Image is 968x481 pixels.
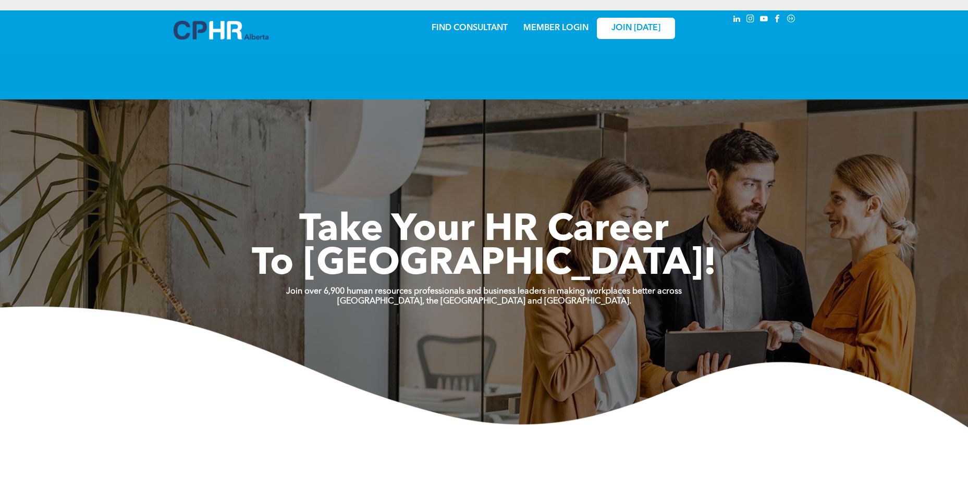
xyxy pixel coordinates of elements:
span: JOIN [DATE] [611,23,660,33]
strong: [GEOGRAPHIC_DATA], the [GEOGRAPHIC_DATA] and [GEOGRAPHIC_DATA]. [337,297,631,306]
a: linkedin [731,13,743,27]
strong: Join over 6,900 human resources professionals and business leaders in making workplaces better ac... [286,287,682,296]
span: To [GEOGRAPHIC_DATA]! [252,246,717,283]
img: A blue and white logo for cp alberta [174,21,268,40]
a: MEMBER LOGIN [523,24,589,32]
span: Take Your HR Career [299,212,669,249]
a: facebook [772,13,783,27]
a: youtube [758,13,770,27]
a: JOIN [DATE] [597,18,675,39]
a: instagram [745,13,756,27]
a: Social network [786,13,797,27]
a: FIND CONSULTANT [432,24,508,32]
